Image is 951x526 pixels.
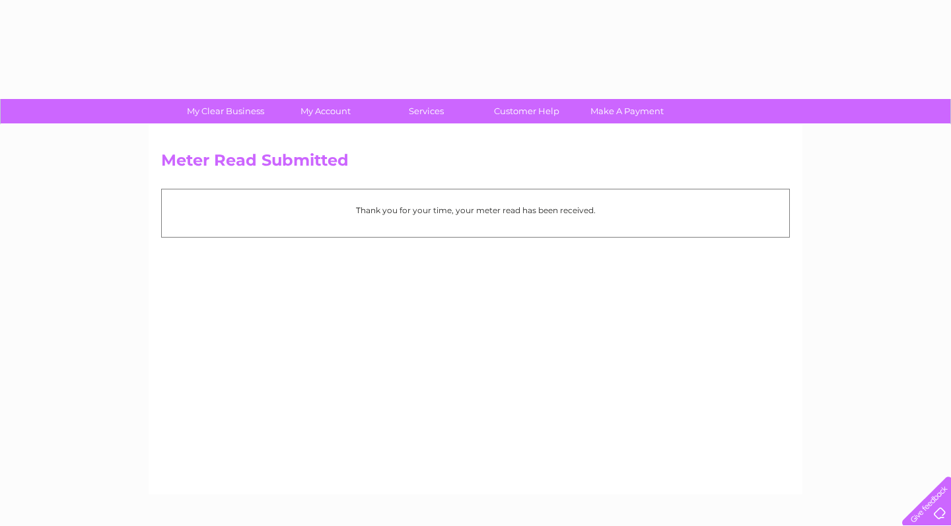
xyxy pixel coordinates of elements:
[171,99,280,123] a: My Clear Business
[573,99,682,123] a: Make A Payment
[271,99,380,123] a: My Account
[161,151,790,176] h2: Meter Read Submitted
[372,99,481,123] a: Services
[168,204,783,216] p: Thank you for your time, your meter read has been received.
[472,99,581,123] a: Customer Help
